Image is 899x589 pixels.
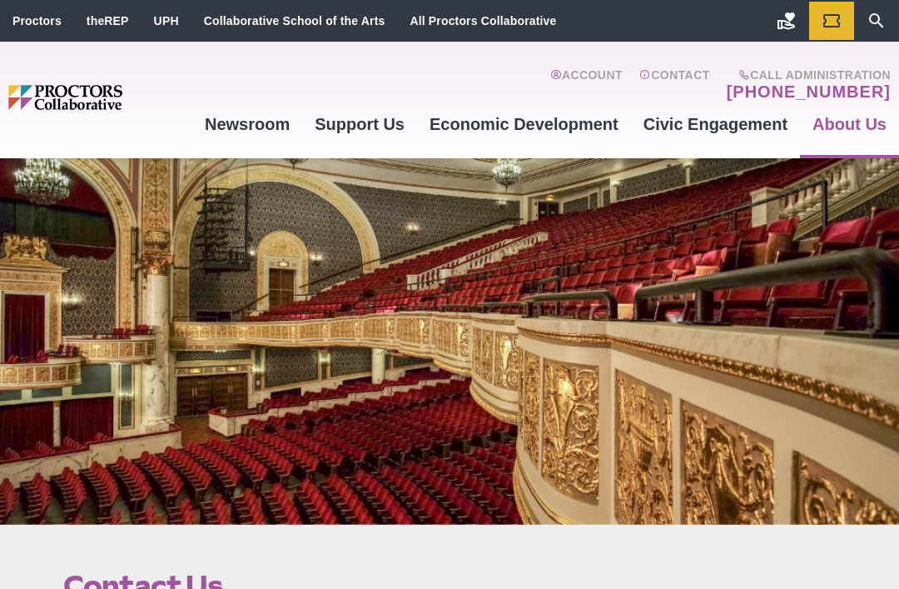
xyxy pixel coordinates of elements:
a: About Us [800,102,899,147]
a: Support Us [302,102,417,147]
a: Collaborative School of the Arts [204,14,385,27]
a: Contact [639,68,710,102]
a: Search [854,2,899,40]
span: Call Administration [722,68,891,82]
a: Newsroom [192,102,302,147]
a: theREP [87,14,129,27]
a: Economic Development [417,102,631,147]
a: UPH [154,14,179,27]
a: [PHONE_NUMBER] [727,82,891,102]
img: Proctors logo [8,85,192,109]
a: Account [550,68,623,102]
a: All Proctors Collaborative [410,14,556,27]
a: Proctors [12,14,62,27]
a: Civic Engagement [631,102,800,147]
